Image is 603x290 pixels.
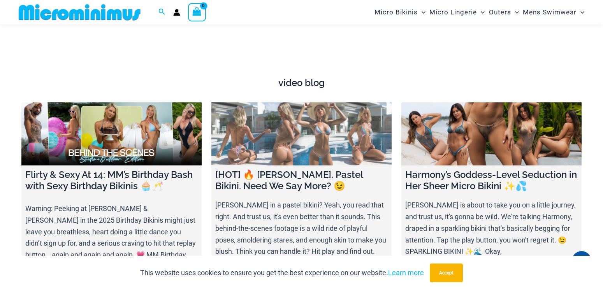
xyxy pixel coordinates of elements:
[371,1,587,23] nav: Site Navigation
[489,2,511,22] span: Outers
[477,2,485,22] span: Menu Toggle
[211,102,392,165] a: [HOT] 🔥 Olivia. Pastel Bikini. Need We Say More? 😉
[521,2,586,22] a: Mens SwimwearMenu ToggleMenu Toggle
[388,269,424,277] a: Learn more
[511,2,519,22] span: Menu Toggle
[427,2,487,22] a: Micro LingerieMenu ToggleMenu Toggle
[25,169,198,192] h4: Flirty & Sexy At 14: MM’s Birthday Bash with Sexy Birthday Bikinis 🧁🥂
[374,2,418,22] span: Micro Bikinis
[430,264,463,282] button: Accept
[188,3,206,21] a: View Shopping Cart, empty
[215,169,388,192] h4: [HOT] 🔥 [PERSON_NAME]. Pastel Bikini. Need We Say More? 😉
[523,2,577,22] span: Mens Swimwear
[577,2,584,22] span: Menu Toggle
[21,77,582,89] h4: video blog
[405,169,578,192] h4: Harmony’s Goddess-Level Seduction in Her Sheer Micro Bikini ✨💦
[418,2,425,22] span: Menu Toggle
[16,4,144,21] img: MM SHOP LOGO FLAT
[173,9,180,16] a: Account icon link
[429,2,477,22] span: Micro Lingerie
[373,2,427,22] a: Micro BikinisMenu ToggleMenu Toggle
[158,7,165,17] a: Search icon link
[140,267,424,279] p: This website uses cookies to ensure you get the best experience on our website.
[487,2,521,22] a: OutersMenu ToggleMenu Toggle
